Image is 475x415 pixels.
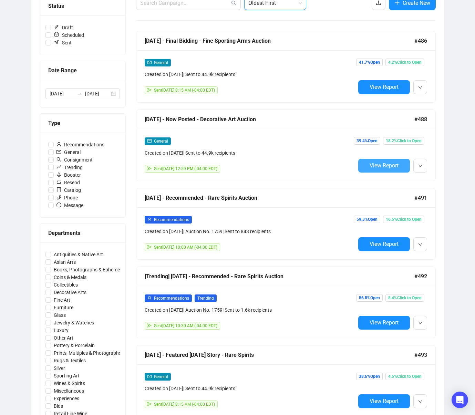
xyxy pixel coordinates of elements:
[418,321,422,325] span: down
[418,400,422,404] span: down
[383,216,424,223] span: 16.5% Click to Open
[145,194,414,202] div: [DATE] - Recommended - Rare Spirits Auction
[51,349,124,357] span: Prints, Multiples & Photographs
[358,80,410,94] button: View Report
[154,217,189,222] span: Recommendations
[48,119,117,127] div: Type
[145,351,414,359] div: [DATE] - Featured [DATE] Story - Rare Spirits
[414,194,427,202] span: #491
[54,186,84,194] span: Catalog
[385,373,424,380] span: 4.5% Click to Open
[51,251,106,258] span: Antiquities & Native Art
[145,306,355,314] div: Created on [DATE] | Auction No. 1759 | Sent to 1.6k recipients
[56,187,61,192] span: book
[145,115,414,124] div: [DATE] - Now Posted - Decorative Art Auction
[147,245,152,249] span: send
[51,258,79,266] span: Asian Arts
[370,162,399,169] span: View Report
[154,166,217,171] span: Sent [DATE] 12:59 PM (-04:00 EDT)
[145,228,355,235] div: Created on [DATE] | Auction No. 1759 | Sent to 843 recipients
[147,296,152,300] span: user
[51,39,74,46] span: Sent
[370,319,399,326] span: View Report
[56,142,61,147] span: user
[154,323,217,328] span: Sent [DATE] 10:30 AM (-04:00 EDT)
[383,137,424,145] span: 18.2% Click to Open
[51,387,87,395] span: Miscellaneous
[51,402,66,410] span: Bids
[54,164,85,171] span: Trending
[452,392,468,408] div: Open Intercom Messenger
[414,115,427,124] span: #488
[54,171,84,179] span: Booster
[56,172,61,177] span: rocket
[154,374,168,379] span: General
[77,91,82,96] span: to
[358,394,410,408] button: View Report
[51,380,88,387] span: Wines & Spirits
[51,357,89,364] span: Rugs & Textiles
[56,195,61,200] span: phone
[147,139,152,143] span: mail
[195,294,217,302] span: Trending
[48,229,117,237] div: Departments
[414,351,427,359] span: #493
[136,267,436,338] a: [Trending] [DATE] - Recommended - Rare Spirits Auction#492userRecommendationsTrendingCreated on [...
[51,372,82,380] span: Sporting Art
[50,90,74,97] input: Start date
[147,374,152,378] span: mail
[358,237,410,251] button: View Report
[136,31,436,103] a: [DATE] - Final Bidding - Fine Sporting Arms Auction#486mailGeneralCreated on [DATE]| Sent to 44.9...
[51,31,87,39] span: Scheduled
[385,59,424,66] span: 4.2% Click to Open
[145,385,355,392] div: Created on [DATE] | Sent to 44.9k recipients
[51,304,76,311] span: Furniture
[418,242,422,247] span: down
[54,179,83,186] span: Resend
[370,398,399,404] span: View Report
[154,88,215,93] span: Sent [DATE] 8:15 AM (-04:00 EDT)
[54,201,86,209] span: Message
[154,139,168,144] span: General
[51,342,97,349] span: Pottery & Porcelain
[154,245,217,250] span: Sent [DATE] 10:00 AM (-04:00 EDT)
[54,194,81,201] span: Phone
[418,85,422,90] span: down
[51,311,69,319] span: Glass
[370,241,399,247] span: View Report
[48,2,117,10] div: Status
[56,180,61,185] span: retweet
[56,203,61,207] span: message
[147,402,152,406] span: send
[354,216,380,223] span: 59.3% Open
[154,60,168,65] span: General
[154,402,215,407] span: Sent [DATE] 8:15 AM (-04:00 EDT)
[358,159,410,173] button: View Report
[147,166,152,170] span: send
[136,110,436,181] a: [DATE] - Now Posted - Decorative Art Auction#488mailGeneralCreated on [DATE]| Sent to 44.9k recip...
[51,273,89,281] span: Coins & Medals
[147,88,152,92] span: send
[54,148,83,156] span: General
[385,294,424,302] span: 8.4% Click to Open
[356,294,383,302] span: 56.5% Open
[51,24,76,31] span: Draft
[51,364,68,372] span: Silver
[51,326,71,334] span: Luxury
[147,217,152,221] span: user
[414,37,427,45] span: #486
[85,90,110,97] input: End date
[145,71,355,78] div: Created on [DATE] | Sent to 44.9k recipients
[77,91,82,96] span: swap-right
[136,188,436,260] a: [DATE] - Recommended - Rare Spirits Auction#491userRecommendationsCreated on [DATE]| Auction No. ...
[145,149,355,157] div: Created on [DATE] | Sent to 44.9k recipients
[147,323,152,328] span: send
[51,281,81,289] span: Collectibles
[56,149,61,154] span: mail
[51,395,82,402] span: Experiences
[54,156,95,164] span: Consignment
[147,60,152,64] span: mail
[154,296,189,301] span: Recommendations
[418,164,422,168] span: down
[56,157,61,162] span: search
